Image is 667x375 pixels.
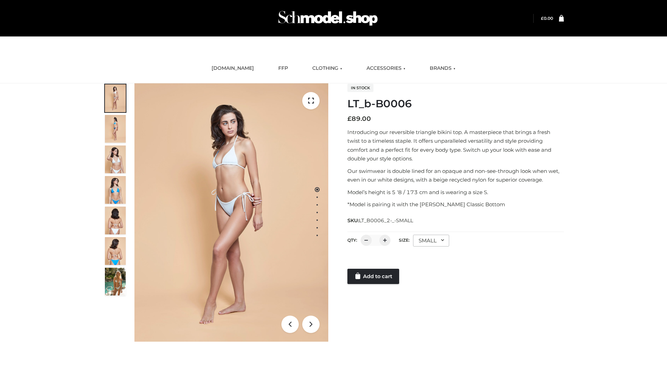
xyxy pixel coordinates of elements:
[347,188,564,197] p: Model’s height is 5 ‘8 / 173 cm and is wearing a size S.
[347,115,371,123] bdi: 89.00
[425,61,461,76] a: BRANDS
[359,217,413,224] span: LT_B0006_2-_-SMALL
[541,16,553,21] a: £0.00
[347,167,564,184] p: Our swimwear is double lined for an opaque and non-see-through look when wet, even in our white d...
[413,235,449,247] div: SMALL
[105,176,126,204] img: ArielClassicBikiniTop_CloudNine_AzureSky_OW114ECO_4-scaled.jpg
[347,237,357,243] label: QTY:
[399,237,410,243] label: Size:
[105,268,126,295] img: Arieltop_CloudNine_AzureSky2.jpg
[347,216,414,225] span: SKU:
[347,200,564,209] p: *Model is pairing it with the [PERSON_NAME] Classic Bottom
[541,16,553,21] bdi: 0.00
[134,83,328,342] img: ArielClassicBikiniTop_CloudNine_AzureSky_OW114ECO_1
[307,61,347,76] a: CLOTHING
[347,84,373,92] span: In stock
[347,98,564,110] h1: LT_b-B0006
[105,237,126,265] img: ArielClassicBikiniTop_CloudNine_AzureSky_OW114ECO_8-scaled.jpg
[541,16,544,21] span: £
[347,115,352,123] span: £
[273,61,293,76] a: FFP
[347,269,399,284] a: Add to cart
[361,61,411,76] a: ACCESSORIES
[105,145,126,173] img: ArielClassicBikiniTop_CloudNine_AzureSky_OW114ECO_3-scaled.jpg
[105,84,126,112] img: ArielClassicBikiniTop_CloudNine_AzureSky_OW114ECO_1-scaled.jpg
[276,5,380,32] img: Schmodel Admin 964
[206,61,259,76] a: [DOMAIN_NAME]
[105,207,126,234] img: ArielClassicBikiniTop_CloudNine_AzureSky_OW114ECO_7-scaled.jpg
[105,115,126,143] img: ArielClassicBikiniTop_CloudNine_AzureSky_OW114ECO_2-scaled.jpg
[347,128,564,163] p: Introducing our reversible triangle bikini top. A masterpiece that brings a fresh twist to a time...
